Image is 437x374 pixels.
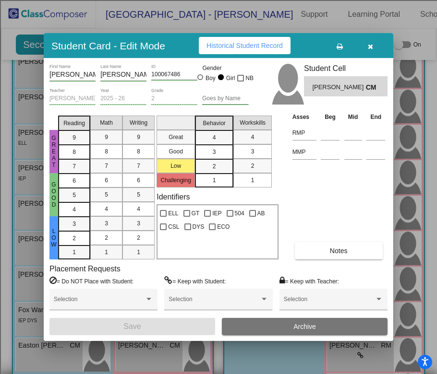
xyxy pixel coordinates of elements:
span: 1 [105,248,108,257]
div: SAVE AND GO HOME [4,231,433,240]
div: Girl [226,74,235,82]
div: Sort A > Z [4,23,433,31]
div: Journal [4,143,433,152]
div: Rename [4,74,433,83]
span: GT [192,208,200,219]
span: 6 [137,176,140,185]
label: = Do NOT Place with Student: [49,276,134,286]
input: assessment [292,126,316,140]
div: ??? [4,214,433,222]
div: CANCEL [4,205,433,214]
span: Save [123,322,141,330]
div: Move To ... [4,83,433,92]
div: Boy [205,74,216,82]
input: Enter ID [151,71,197,78]
span: Reading [63,119,85,128]
span: Historical Student Record [206,42,283,49]
span: 2 [213,162,216,171]
button: Notes [295,242,383,259]
span: 5 [73,191,76,199]
span: Great [49,135,58,168]
span: Workskills [240,118,266,127]
span: 7 [105,162,108,170]
button: Archive [222,318,388,335]
input: Search sources [4,335,89,345]
span: 9 [73,133,76,142]
span: 4 [213,133,216,142]
th: Asses [290,112,319,122]
span: NB [245,72,254,84]
div: Download [4,109,433,117]
span: 2 [73,234,76,243]
span: 9 [137,133,140,141]
span: 2 [251,162,255,170]
span: 1 [73,248,76,257]
span: 2 [137,234,140,242]
span: 7 [73,162,76,171]
div: BOOK [4,300,433,309]
div: Options [4,57,433,66]
span: 8 [105,147,108,156]
span: 6 [105,176,108,185]
div: MOVE [4,274,433,283]
span: 7 [137,162,140,170]
div: Home [4,4,201,12]
div: Search for Source [4,135,433,143]
span: 3 [105,219,108,228]
div: Television/Radio [4,169,433,178]
div: CANCEL [4,266,433,274]
div: SAVE [4,292,433,300]
span: 3 [73,220,76,228]
span: ECO [217,221,230,233]
h3: Student Cell [304,64,388,73]
span: Writing [130,118,147,127]
div: New source [4,283,433,292]
div: DELETE [4,240,433,248]
input: goes by name [202,95,248,102]
span: Behavior [203,119,226,128]
div: Magazine [4,152,433,161]
span: 3 [137,219,140,228]
div: JOURNAL [4,317,433,326]
span: 2 [105,234,108,242]
label: = Keep with Student: [164,276,226,286]
span: Low [49,228,58,248]
mat-label: Gender [202,64,248,72]
input: Search outlines [4,12,89,23]
span: 4 [105,205,108,213]
span: 3 [251,147,255,156]
input: year [100,95,146,102]
button: Historical Student Record [199,37,291,54]
span: 504 [235,208,244,219]
div: Print [4,117,433,126]
span: 4 [251,133,255,141]
span: 6 [73,176,76,185]
div: WEBSITE [4,309,433,317]
span: AB [257,208,265,219]
span: 3 [213,148,216,156]
span: IEP [212,208,221,219]
span: 8 [73,148,76,156]
input: teacher [49,95,96,102]
span: 9 [105,133,108,141]
label: Identifiers [157,192,190,201]
div: This outline has no content. Would you like to delete it? [4,222,433,231]
input: grade [151,95,197,102]
span: 1 [213,176,216,185]
label: = Keep with Teacher: [279,276,339,286]
span: Archive [293,323,316,330]
span: Math [100,118,113,127]
div: Visual Art [4,178,433,187]
span: Notes [330,247,348,255]
th: End [364,112,388,122]
div: Sign out [4,66,433,74]
div: Rename Outline [4,100,433,109]
span: 5 [105,190,108,199]
span: CSL [168,221,179,233]
div: Sort New > Old [4,31,433,40]
span: 1 [137,248,140,257]
h3: Student Card - Edit Mode [51,40,165,52]
div: MORE [4,326,433,335]
th: Beg [318,112,342,122]
div: Home [4,257,433,266]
